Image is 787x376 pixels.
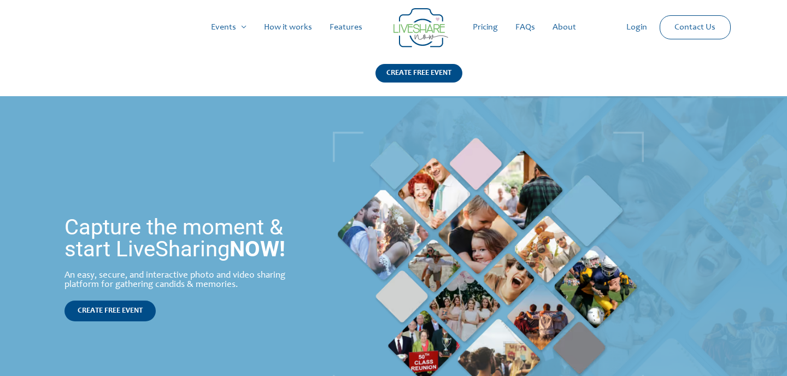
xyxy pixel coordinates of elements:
[255,10,321,45] a: How it works
[666,16,724,39] a: Contact Us
[78,307,143,315] span: CREATE FREE EVENT
[321,10,371,45] a: Features
[375,64,462,96] a: CREATE FREE EVENT
[393,8,448,48] img: LiveShare logo - Capture & Share Event Memories
[618,10,656,45] a: Login
[230,236,285,262] strong: NOW!
[64,216,313,260] h1: Capture the moment & start LiveSharing
[64,301,156,321] a: CREATE FREE EVENT
[64,271,313,290] div: An easy, secure, and interactive photo and video sharing platform for gathering candids & memories.
[464,10,507,45] a: Pricing
[375,64,462,83] div: CREATE FREE EVENT
[544,10,585,45] a: About
[202,10,255,45] a: Events
[19,10,768,45] nav: Site Navigation
[507,10,544,45] a: FAQs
